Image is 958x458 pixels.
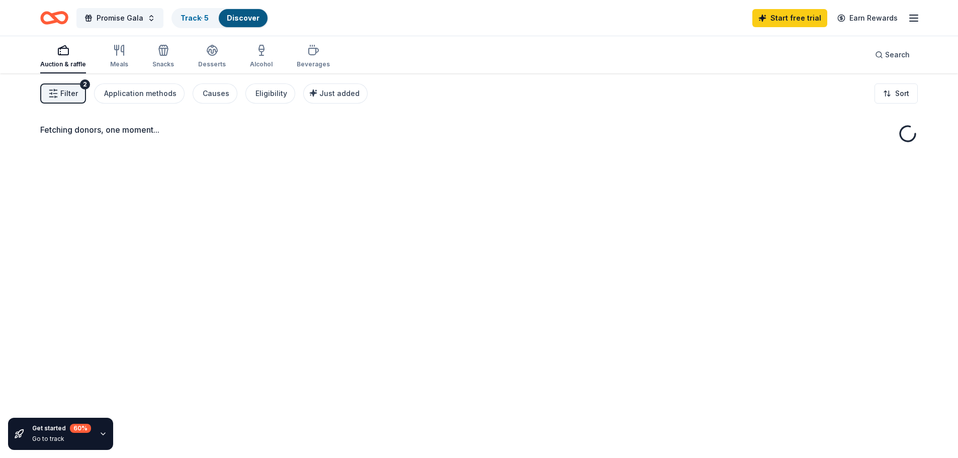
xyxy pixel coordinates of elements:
[32,435,91,443] div: Go to track
[40,6,68,30] a: Home
[198,60,226,68] div: Desserts
[875,83,918,104] button: Sort
[110,40,128,73] button: Meals
[70,424,91,433] div: 60 %
[895,87,909,100] span: Sort
[40,83,86,104] button: Filter2
[752,9,827,27] a: Start free trial
[250,40,273,73] button: Alcohol
[171,8,269,28] button: Track· 5Discover
[203,87,229,100] div: Causes
[297,60,330,68] div: Beverages
[198,40,226,73] button: Desserts
[152,40,174,73] button: Snacks
[32,424,91,433] div: Get started
[40,124,918,136] div: Fetching donors, one moment...
[40,60,86,68] div: Auction & raffle
[76,8,163,28] button: Promise Gala
[885,49,910,61] span: Search
[227,14,259,22] a: Discover
[40,40,86,73] button: Auction & raffle
[94,83,185,104] button: Application methods
[181,14,209,22] a: Track· 5
[303,83,368,104] button: Just added
[255,87,287,100] div: Eligibility
[831,9,904,27] a: Earn Rewards
[104,87,177,100] div: Application methods
[297,40,330,73] button: Beverages
[110,60,128,68] div: Meals
[97,12,143,24] span: Promise Gala
[319,89,360,98] span: Just added
[245,83,295,104] button: Eligibility
[867,45,918,65] button: Search
[80,79,90,89] div: 2
[193,83,237,104] button: Causes
[152,60,174,68] div: Snacks
[60,87,78,100] span: Filter
[250,60,273,68] div: Alcohol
